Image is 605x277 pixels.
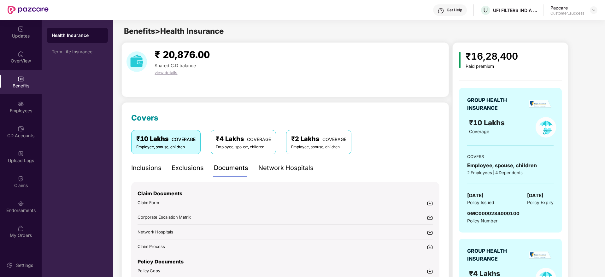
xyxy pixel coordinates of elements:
span: ₹ 20,876.00 [155,49,210,60]
img: svg+xml;base64,PHN2ZyBpZD0iSG9tZSIgeG1sbnM9Imh0dHA6Ly93d3cudzMub3JnLzIwMDAvc3ZnIiB3aWR0aD0iMjAiIG... [18,51,24,57]
img: svg+xml;base64,PHN2ZyBpZD0iRW5kb3JzZW1lbnRzIiB4bWxucz0iaHR0cDovL3d3dy53My5vcmcvMjAwMC9zdmciIHdpZH... [18,200,24,207]
span: Network Hospitals [138,229,173,234]
div: GROUP HEALTH INSURANCE [467,247,522,263]
div: Exclusions [172,163,204,173]
div: ₹16,28,400 [466,49,518,64]
span: COVERAGE [322,137,346,142]
div: Network Hospitals [258,163,314,173]
img: svg+xml;base64,PHN2ZyBpZD0iRG93bmxvYWQtMjR4MjQiIHhtbG5zPSJodHRwOi8vd3d3LnczLm9yZy8yMDAwL3N2ZyIgd2... [427,214,433,221]
p: Claim Documents [138,190,433,197]
div: ₹4 Lakhs [216,134,271,144]
div: Term Life Insurance [52,49,103,54]
img: svg+xml;base64,PHN2ZyBpZD0iQ0RfQWNjb3VudHMiIGRhdGEtbmFtZT0iQ0QgQWNjb3VudHMiIHhtbG5zPSJodHRwOi8vd3... [18,126,24,132]
img: svg+xml;base64,PHN2ZyBpZD0iRG93bmxvYWQtMjR4MjQiIHhtbG5zPSJodHRwOi8vd3d3LnczLm9yZy8yMDAwL3N2ZyIgd2... [427,244,433,250]
span: Covers [131,113,158,122]
div: Get Help [447,8,462,13]
span: view details [155,70,177,75]
span: GMC0000284000100 [467,210,520,216]
img: svg+xml;base64,PHN2ZyBpZD0iRHJvcGRvd24tMzJ4MzIiIHhtbG5zPSJodHRwOi8vd3d3LnczLm9yZy8yMDAwL3N2ZyIgd2... [591,8,596,13]
div: Health Insurance [52,32,103,38]
img: svg+xml;base64,PHN2ZyBpZD0iU2V0dGluZy0yMHgyMCIgeG1sbnM9Imh0dHA6Ly93d3cudzMub3JnLzIwMDAvc3ZnIiB3aW... [7,262,13,268]
span: Coverage [469,129,489,134]
span: Policy Number [467,218,497,223]
span: Claim Process [138,244,165,249]
span: Corporate Escalation Matrix [138,215,191,220]
div: Employee, spouse, children [136,144,196,150]
div: 2 Employees | 4 Dependents [467,169,554,176]
span: COVERAGE [247,137,271,142]
div: Inclusions [131,163,162,173]
img: svg+xml;base64,PHN2ZyBpZD0iRG93bmxvYWQtMjR4MjQiIHhtbG5zPSJodHRwOi8vd3d3LnczLm9yZy8yMDAwL3N2ZyIgd2... [427,200,433,206]
img: svg+xml;base64,PHN2ZyBpZD0iQ2xhaW0iIHhtbG5zPSJodHRwOi8vd3d3LnczLm9yZy8yMDAwL3N2ZyIgd2lkdGg9IjIwIi... [18,175,24,182]
img: policyIcon [536,117,556,138]
img: download [126,51,147,72]
div: Pazcare [550,5,584,11]
img: svg+xml;base64,PHN2ZyBpZD0iRW1wbG95ZWVzIiB4bWxucz0iaHR0cDovL3d3dy53My5vcmcvMjAwMC9zdmciIHdpZHRoPS... [18,101,24,107]
span: Policy Expiry [527,199,554,206]
div: ₹10 Lakhs [136,134,196,144]
div: Employee, spouse, children [291,144,346,150]
div: ₹2 Lakhs [291,134,346,144]
span: Claim Form [138,200,159,205]
img: icon [459,52,461,68]
span: [DATE] [467,192,484,199]
div: COVERS [467,153,554,160]
img: svg+xml;base64,PHN2ZyBpZD0iVXBsb2FkX0xvZ3MiIGRhdGEtbmFtZT0iVXBsb2FkIExvZ3MiIHhtbG5zPSJodHRwOi8vd3... [18,150,24,157]
span: ₹10 Lakhs [469,118,507,127]
span: U [483,6,488,14]
img: insurerLogo [529,251,551,259]
div: GROUP HEALTH INSURANCE [467,96,522,112]
div: Documents [214,163,248,173]
span: Policy Issued [467,199,494,206]
p: Policy Documents [138,258,433,266]
img: svg+xml;base64,PHN2ZyBpZD0iVXBkYXRlZCIgeG1sbnM9Imh0dHA6Ly93d3cudzMub3JnLzIwMDAvc3ZnIiB3aWR0aD0iMj... [18,26,24,32]
img: New Pazcare Logo [8,6,49,14]
img: svg+xml;base64,PHN2ZyBpZD0iRG93bmxvYWQtMjR4MjQiIHhtbG5zPSJodHRwOi8vd3d3LnczLm9yZy8yMDAwL3N2ZyIgd2... [427,268,433,274]
div: Paid premium [466,64,518,69]
img: svg+xml;base64,PHN2ZyBpZD0iQmVuZWZpdHMiIHhtbG5zPSJodHRwOi8vd3d3LnczLm9yZy8yMDAwL3N2ZyIgd2lkdGg9Ij... [18,76,24,82]
span: Policy Copy [138,268,160,273]
img: svg+xml;base64,PHN2ZyBpZD0iSGVscC0zMngzMiIgeG1sbnM9Imh0dHA6Ly93d3cudzMub3JnLzIwMDAvc3ZnIiB3aWR0aD... [438,8,444,14]
span: Benefits > Health Insurance [124,27,224,36]
div: UFI FILTERS INDIA PRIVATE LIMITED [493,7,537,13]
span: [DATE] [527,192,543,199]
span: COVERAGE [172,137,196,142]
img: svg+xml;base64,PHN2ZyBpZD0iRG93bmxvYWQtMjR4MjQiIHhtbG5zPSJodHRwOi8vd3d3LnczLm9yZy8yMDAwL3N2ZyIgd2... [427,229,433,235]
div: Employee, spouse, children [467,162,554,169]
div: Employee, spouse, children [216,144,271,150]
span: Shared C.D balance [155,63,196,68]
img: svg+xml;base64,PHN2ZyBpZD0iTXlfT3JkZXJzIiBkYXRhLW5hbWU9Ik15IE9yZGVycyIgeG1sbnM9Imh0dHA6Ly93d3cudz... [18,225,24,232]
img: insurerLogo [529,100,551,108]
div: Settings [14,262,35,268]
div: Customer_success [550,11,584,16]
